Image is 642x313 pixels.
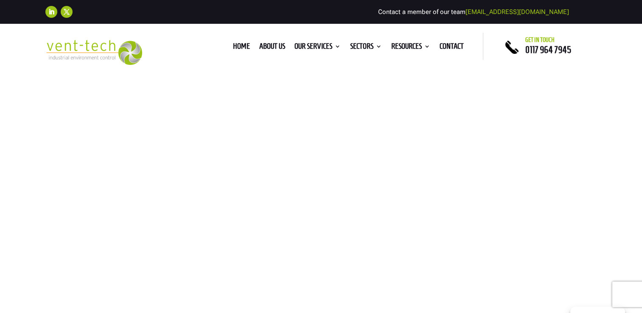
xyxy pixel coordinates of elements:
[259,43,285,53] a: About us
[525,45,571,55] a: 0117 964 7945
[45,6,57,18] a: Follow on LinkedIn
[350,43,382,53] a: Sectors
[378,8,569,16] span: Contact a member of our team
[61,6,73,18] a: Follow on X
[391,43,430,53] a: Resources
[45,40,143,65] img: 2023-09-27T08_35_16.549ZVENT-TECH---Clear-background
[233,43,250,53] a: Home
[440,43,464,53] a: Contact
[465,8,569,16] a: [EMAIL_ADDRESS][DOMAIN_NAME]
[294,43,341,53] a: Our Services
[525,36,555,43] span: Get in touch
